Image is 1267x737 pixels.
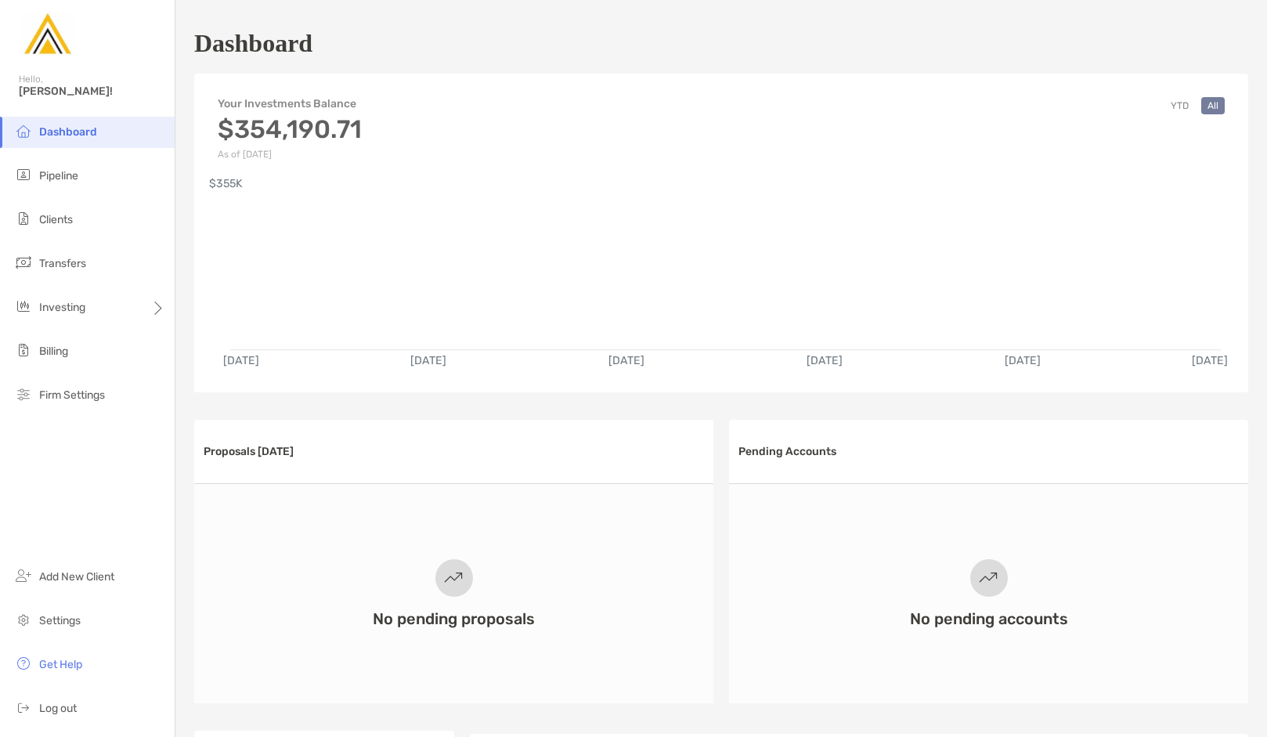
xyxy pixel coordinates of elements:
text: [DATE] [1192,354,1228,367]
h4: Your Investments Balance [218,97,362,110]
img: logout icon [14,698,33,717]
span: Settings [39,614,81,627]
text: [DATE] [608,354,644,367]
text: [DATE] [223,354,259,367]
text: [DATE] [807,354,843,367]
span: Billing [39,345,68,358]
span: Clients [39,213,73,226]
h3: No pending accounts [910,609,1068,628]
button: YTD [1164,97,1195,114]
p: As of [DATE] [218,149,362,160]
span: Add New Client [39,570,114,583]
text: [DATE] [410,354,446,367]
button: All [1201,97,1225,114]
h3: No pending proposals [373,609,535,628]
span: Firm Settings [39,388,105,402]
span: Transfers [39,257,86,270]
img: dashboard icon [14,121,33,140]
img: add_new_client icon [14,566,33,585]
text: $355K [209,177,243,190]
img: pipeline icon [14,165,33,184]
span: Get Help [39,658,82,671]
img: Zoe Logo [19,6,75,63]
img: settings icon [14,610,33,629]
span: Dashboard [39,125,97,139]
img: investing icon [14,297,33,316]
h3: Proposals [DATE] [204,445,294,458]
img: clients icon [14,209,33,228]
h3: Pending Accounts [738,445,836,458]
img: get-help icon [14,654,33,673]
span: [PERSON_NAME]! [19,85,165,98]
img: billing icon [14,341,33,359]
img: transfers icon [14,253,33,272]
span: Pipeline [39,169,78,182]
text: [DATE] [1005,354,1041,367]
span: Investing [39,301,85,314]
h3: $354,190.71 [218,114,362,144]
h1: Dashboard [194,29,312,58]
img: firm-settings icon [14,385,33,403]
span: Log out [39,702,77,715]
